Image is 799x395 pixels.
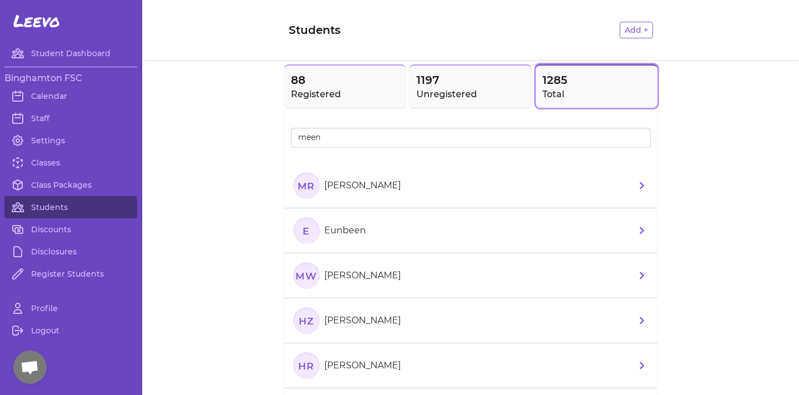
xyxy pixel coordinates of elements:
span: 1197 [416,72,525,88]
a: Settings [4,129,137,152]
a: Staff [4,107,137,129]
text: MW [295,269,317,281]
a: HR[PERSON_NAME] [284,343,657,388]
a: Disclosures [4,241,137,263]
text: E [303,224,310,236]
div: Open chat [13,351,47,384]
span: 88 [291,72,399,88]
button: 1197Unregistered [410,64,531,108]
a: MR[PERSON_NAME] [284,163,657,208]
a: HZ[PERSON_NAME] [284,298,657,343]
a: Class Packages [4,174,137,196]
a: Profile [4,297,137,319]
a: Discounts [4,218,137,241]
h2: Unregistered [416,88,525,101]
h2: Total [542,88,651,101]
a: Register Students [4,263,137,285]
a: Students [4,196,137,218]
p: [PERSON_NAME] [324,179,401,192]
p: [PERSON_NAME] [324,359,401,372]
button: 88Registered [284,64,406,108]
text: MR [297,179,315,191]
span: 1285 [542,72,651,88]
button: Add + [620,22,653,38]
p: [PERSON_NAME] [324,269,401,282]
a: Logout [4,319,137,342]
button: 1285Total [536,64,657,108]
text: HZ [298,314,314,326]
a: Calendar [4,85,137,107]
a: Classes [4,152,137,174]
input: Search all students by name... [291,128,651,148]
h3: Binghamton FSC [4,72,137,85]
p: [PERSON_NAME] [324,314,401,327]
a: Student Dashboard [4,42,137,64]
a: MW[PERSON_NAME] [284,253,657,298]
h2: Registered [291,88,399,101]
p: Eunbeen [324,224,366,237]
a: EEunbeen [284,208,657,253]
span: Leevo [13,11,60,31]
text: HR [298,359,314,371]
